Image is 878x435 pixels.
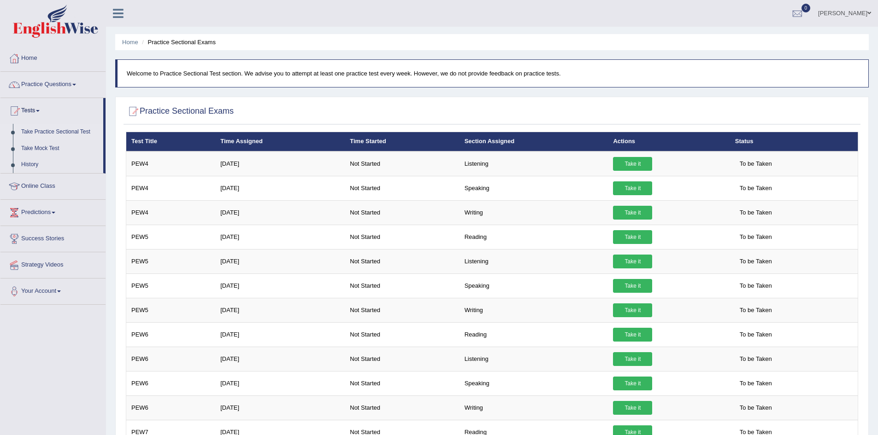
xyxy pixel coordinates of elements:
[0,174,106,197] a: Online Class
[126,151,216,176] td: PEW4
[126,347,216,371] td: PEW6
[460,347,608,371] td: Listening
[345,347,459,371] td: Not Started
[613,401,652,415] a: Take it
[215,200,345,225] td: [DATE]
[345,176,459,200] td: Not Started
[140,38,216,46] li: Practice Sectional Exams
[345,298,459,322] td: Not Started
[127,69,859,78] p: Welcome to Practice Sectional Test section. We advise you to attempt at least one practice test e...
[0,72,106,95] a: Practice Questions
[126,104,234,118] h2: Practice Sectional Exams
[460,132,608,151] th: Section Assigned
[613,303,652,317] a: Take it
[215,298,345,322] td: [DATE]
[345,249,459,273] td: Not Started
[735,328,777,342] span: To be Taken
[460,225,608,249] td: Reading
[735,181,777,195] span: To be Taken
[345,322,459,347] td: Not Started
[0,252,106,275] a: Strategy Videos
[460,371,608,395] td: Speaking
[613,377,652,390] a: Take it
[345,273,459,298] td: Not Started
[215,225,345,249] td: [DATE]
[345,225,459,249] td: Not Started
[126,132,216,151] th: Test Title
[0,46,106,69] a: Home
[613,206,652,220] a: Take it
[345,395,459,420] td: Not Started
[613,181,652,195] a: Take it
[735,303,777,317] span: To be Taken
[122,39,138,46] a: Home
[17,140,103,157] a: Take Mock Test
[801,4,811,12] span: 0
[460,200,608,225] td: Writing
[460,298,608,322] td: Writing
[126,225,216,249] td: PEW5
[460,322,608,347] td: Reading
[345,200,459,225] td: Not Started
[460,151,608,176] td: Listening
[126,322,216,347] td: PEW6
[126,200,216,225] td: PEW4
[126,298,216,322] td: PEW5
[460,249,608,273] td: Listening
[126,176,216,200] td: PEW4
[735,230,777,244] span: To be Taken
[126,273,216,298] td: PEW5
[735,157,777,171] span: To be Taken
[613,255,652,268] a: Take it
[0,226,106,249] a: Success Stories
[215,151,345,176] td: [DATE]
[215,322,345,347] td: [DATE]
[17,124,103,140] a: Take Practice Sectional Test
[460,176,608,200] td: Speaking
[126,395,216,420] td: PEW6
[735,352,777,366] span: To be Taken
[613,230,652,244] a: Take it
[17,157,103,173] a: History
[735,206,777,220] span: To be Taken
[215,176,345,200] td: [DATE]
[0,200,106,223] a: Predictions
[215,347,345,371] td: [DATE]
[608,132,730,151] th: Actions
[215,249,345,273] td: [DATE]
[735,377,777,390] span: To be Taken
[613,352,652,366] a: Take it
[0,98,103,121] a: Tests
[126,249,216,273] td: PEW5
[345,371,459,395] td: Not Started
[215,132,345,151] th: Time Assigned
[613,328,652,342] a: Take it
[460,395,608,420] td: Writing
[735,279,777,293] span: To be Taken
[613,279,652,293] a: Take it
[0,278,106,302] a: Your Account
[735,255,777,268] span: To be Taken
[126,371,216,395] td: PEW6
[730,132,858,151] th: Status
[345,151,459,176] td: Not Started
[215,395,345,420] td: [DATE]
[215,273,345,298] td: [DATE]
[460,273,608,298] td: Speaking
[735,401,777,415] span: To be Taken
[613,157,652,171] a: Take it
[345,132,459,151] th: Time Started
[215,371,345,395] td: [DATE]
